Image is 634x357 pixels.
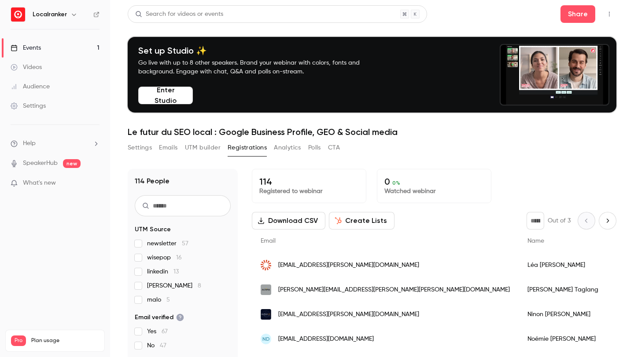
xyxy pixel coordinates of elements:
span: linkedin [147,267,179,276]
p: Out of 3 [548,216,571,225]
span: Email [261,238,276,244]
button: UTM builder [185,141,221,155]
h6: Localranker [33,10,67,19]
span: No [147,341,166,350]
span: 8 [198,283,201,289]
iframe: Noticeable Trigger [89,179,100,187]
span: wisepop [147,253,182,262]
span: Pro [11,335,26,346]
button: Settings [128,141,152,155]
div: Léa [PERSON_NAME] [519,253,629,277]
h1: Le futur du SEO local : Google Business Profile, GEO & Social media [128,127,616,137]
img: altema.pro [261,284,271,295]
span: new [63,159,81,168]
span: Help [23,139,36,148]
span: 67 [162,328,168,335]
button: CTA [328,141,340,155]
p: 114 [259,176,359,187]
button: Create Lists [329,212,394,229]
div: Events [11,44,41,52]
button: Download CSV [252,212,325,229]
button: Enter Studio [138,87,193,104]
a: SpeakerHub [23,159,58,168]
span: malo [147,295,170,304]
span: Yes [147,327,168,336]
h1: 114 People [135,176,170,186]
div: Settings [11,102,46,110]
span: Name [527,238,544,244]
button: Analytics [274,141,301,155]
button: Registrations [228,141,267,155]
div: Search for videos or events [135,10,223,19]
button: Emails [159,141,177,155]
button: Polls [308,141,321,155]
span: Plan usage [31,337,99,344]
div: Ninon [PERSON_NAME] [519,302,629,327]
span: [PERSON_NAME] [147,281,201,290]
p: Registered to webinar [259,187,359,196]
span: 16 [176,255,182,261]
button: Share [560,5,595,23]
span: 5 [166,297,170,303]
h4: Set up Studio ✨ [138,45,380,56]
p: 0 [384,176,484,187]
div: [PERSON_NAME] Taglang [519,277,629,302]
li: help-dropdown-opener [11,139,100,148]
img: thelem-assurances.fr [261,260,271,270]
div: Noémie [PERSON_NAME] [519,327,629,351]
span: 57 [182,240,188,247]
span: [EMAIL_ADDRESS][PERSON_NAME][DOMAIN_NAME] [278,310,419,319]
span: [PERSON_NAME][EMAIL_ADDRESS][PERSON_NAME][PERSON_NAME][DOMAIN_NAME] [278,285,510,295]
img: alphea.fr [261,309,271,320]
span: What's new [23,178,56,188]
span: newsletter [147,239,188,248]
img: Localranker [11,7,25,22]
button: Next page [599,212,616,229]
span: ND [262,335,270,343]
span: 47 [160,342,166,349]
span: [EMAIL_ADDRESS][PERSON_NAME][DOMAIN_NAME] [278,261,419,270]
span: [EMAIL_ADDRESS][DOMAIN_NAME] [278,335,374,344]
span: UTM Source [135,225,171,234]
div: Audience [11,82,50,91]
p: Go live with up to 8 other speakers. Brand your webinar with colors, fonts and background. Engage... [138,58,380,76]
span: 0 % [392,180,400,186]
span: 13 [173,269,179,275]
div: Videos [11,63,42,72]
p: Watched webinar [384,187,484,196]
span: Email verified [135,313,184,322]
